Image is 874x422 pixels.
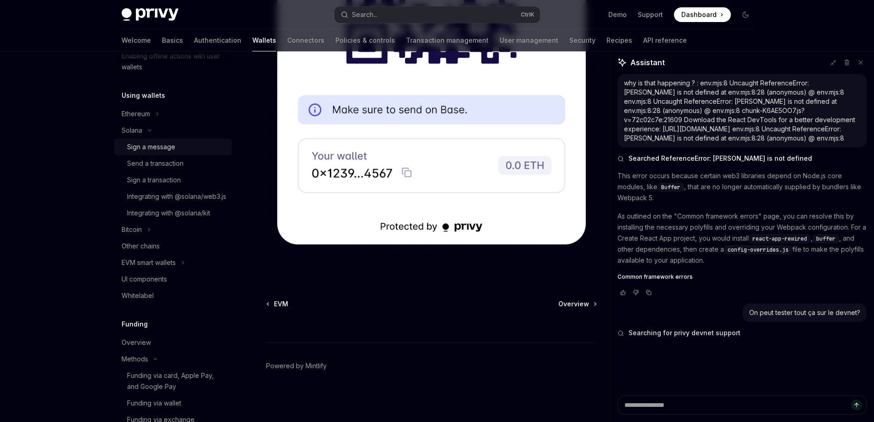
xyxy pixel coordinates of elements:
[122,274,167,285] div: UI components
[114,271,232,287] a: UI components
[618,154,867,163] button: Searched ReferenceError: [PERSON_NAME] is not defined
[618,328,867,338] button: Searching for privy devnet support
[127,370,226,392] div: Funding via card, Apple Pay, and Google Pay
[738,7,753,22] button: Toggle dark mode
[643,29,687,51] a: API reference
[624,79,860,143] div: why is that happening ? : env.mjs:8 Uncaught ReferenceError: [PERSON_NAME] is not defined at env....
[681,10,717,19] span: Dashboard
[674,7,731,22] a: Dashboard
[127,398,181,409] div: Funding via wallet
[114,205,232,221] a: Integrating with @solana/kit
[618,170,867,203] p: This error occurs because certain web3 libraries depend on Node.js core modules, like , that are ...
[618,211,867,266] p: As outlined on the "Common framework errors" page, you can resolve this by installing the necessa...
[114,287,232,304] a: Whitelabel
[127,158,184,169] div: Send a transaction
[274,299,288,309] span: EVM
[521,11,534,18] span: Ctrl K
[608,10,627,19] a: Demo
[661,184,680,191] span: Buffer
[749,308,860,317] div: On peut tester tout ça sur le devnet?
[127,208,210,219] div: Integrating with @solana/kit
[122,125,142,136] div: Solana
[122,8,178,21] img: dark logo
[252,29,276,51] a: Wallets
[851,399,862,411] button: Send message
[629,154,812,163] span: Searched ReferenceError: [PERSON_NAME] is not defined
[122,29,151,51] a: Welcome
[127,174,181,186] div: Sign a transaction
[122,354,148,365] div: Methods
[114,155,232,172] a: Send a transaction
[127,191,226,202] div: Integrating with @solana/web3.js
[114,139,232,155] a: Sign a message
[630,57,665,68] span: Assistant
[335,29,395,51] a: Policies & controls
[569,29,596,51] a: Security
[352,9,378,20] div: Search...
[500,29,558,51] a: User management
[607,29,632,51] a: Recipes
[114,334,232,351] a: Overview
[122,108,150,119] div: Ethereum
[122,241,160,252] div: Other chains
[114,188,232,205] a: Integrating with @solana/web3.js
[267,299,288,309] a: EVM
[122,337,151,348] div: Overview
[638,10,663,19] a: Support
[558,299,589,309] span: Overview
[127,141,175,152] div: Sign a message
[114,395,232,411] a: Funding via wallet
[122,290,154,301] div: Whitelabel
[629,328,740,338] span: Searching for privy devnet support
[114,238,232,254] a: Other chains
[122,90,165,101] h5: Using wallets
[618,273,867,281] a: Common framework errors
[122,257,176,268] div: EVM smart wallets
[266,361,327,371] a: Powered by Mintlify
[816,235,835,242] span: buffer
[194,29,241,51] a: Authentication
[406,29,489,51] a: Transaction management
[752,235,807,242] span: react-app-rewired
[114,367,232,395] a: Funding via card, Apple Pay, and Google Pay
[334,6,540,23] button: Search...CtrlK
[122,319,148,330] h5: Funding
[287,29,324,51] a: Connectors
[122,224,142,235] div: Bitcoin
[618,273,693,281] span: Common framework errors
[558,299,596,309] a: Overview
[728,246,789,253] span: config-overrides.js
[114,172,232,188] a: Sign a transaction
[162,29,183,51] a: Basics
